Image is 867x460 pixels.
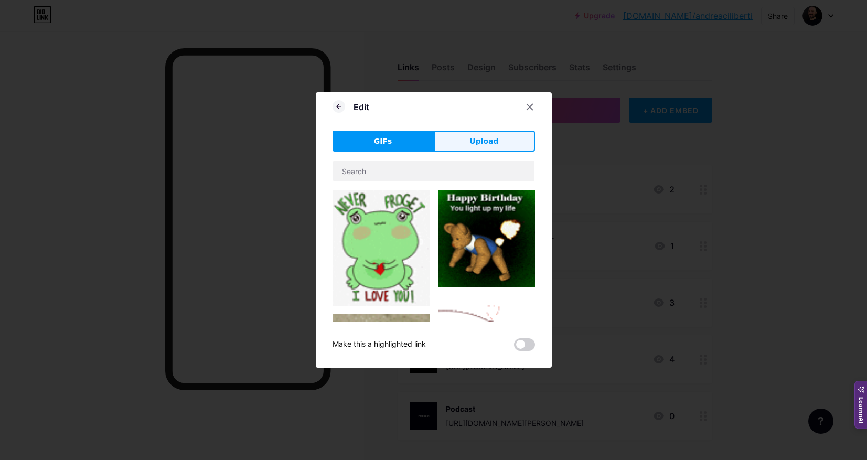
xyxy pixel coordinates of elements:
[438,296,535,414] img: Gihpy
[857,397,865,423] span: LearnnAI
[44,61,52,69] img: tab_domain_overview_orange.svg
[333,190,430,306] img: Gihpy
[29,17,51,25] div: v 4.0.25
[55,62,80,69] div: Dominio
[854,380,867,429] div: Apri il pannello di LearnnAI
[434,131,535,152] button: Upload
[105,61,114,69] img: tab_keywords_by_traffic_grey.svg
[374,136,392,147] span: GIFs
[333,338,426,351] div: Make this a highlighted link
[17,27,25,36] img: website_grey.svg
[117,62,174,69] div: Keyword (traffico)
[333,131,434,152] button: GIFs
[333,161,534,181] input: Search
[27,27,117,36] div: Dominio: [DOMAIN_NAME]
[469,136,498,147] span: Upload
[438,190,535,287] img: Gihpy
[17,17,25,25] img: logo_orange.svg
[354,101,369,113] div: Edit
